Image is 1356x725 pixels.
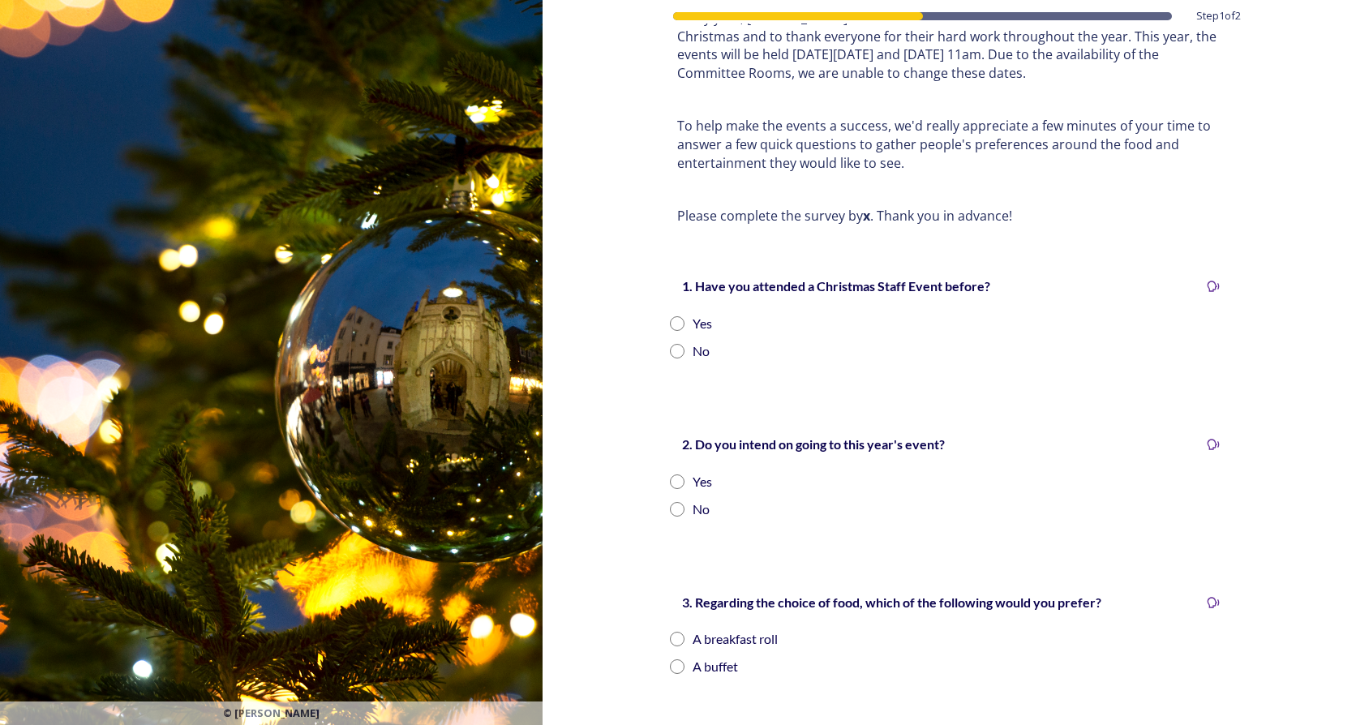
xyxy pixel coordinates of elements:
[693,341,710,361] div: No
[693,314,712,333] div: Yes
[693,657,738,676] div: A buffet
[677,207,1221,225] p: Please complete the survey by . Thank you in advance!
[682,278,990,294] strong: 1. Have you attended a Christmas Staff Event before?
[693,629,778,649] div: A breakfast roll
[682,436,945,452] strong: 2. Do you intend on going to this year's event?
[863,207,870,225] strong: x
[677,117,1221,172] p: To help make the events a success, we'd really appreciate a few minutes of your time to answer a ...
[1196,8,1241,24] span: Step 1 of 2
[682,594,1101,610] strong: 3. Regarding the choice of food, which of the following would you prefer?
[223,706,320,721] span: © [PERSON_NAME]
[693,500,710,519] div: No
[693,472,712,491] div: Yes
[677,9,1221,83] p: Every year, [PERSON_NAME] & the Directors invite staff to a festive event to celebrate Christmas ...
